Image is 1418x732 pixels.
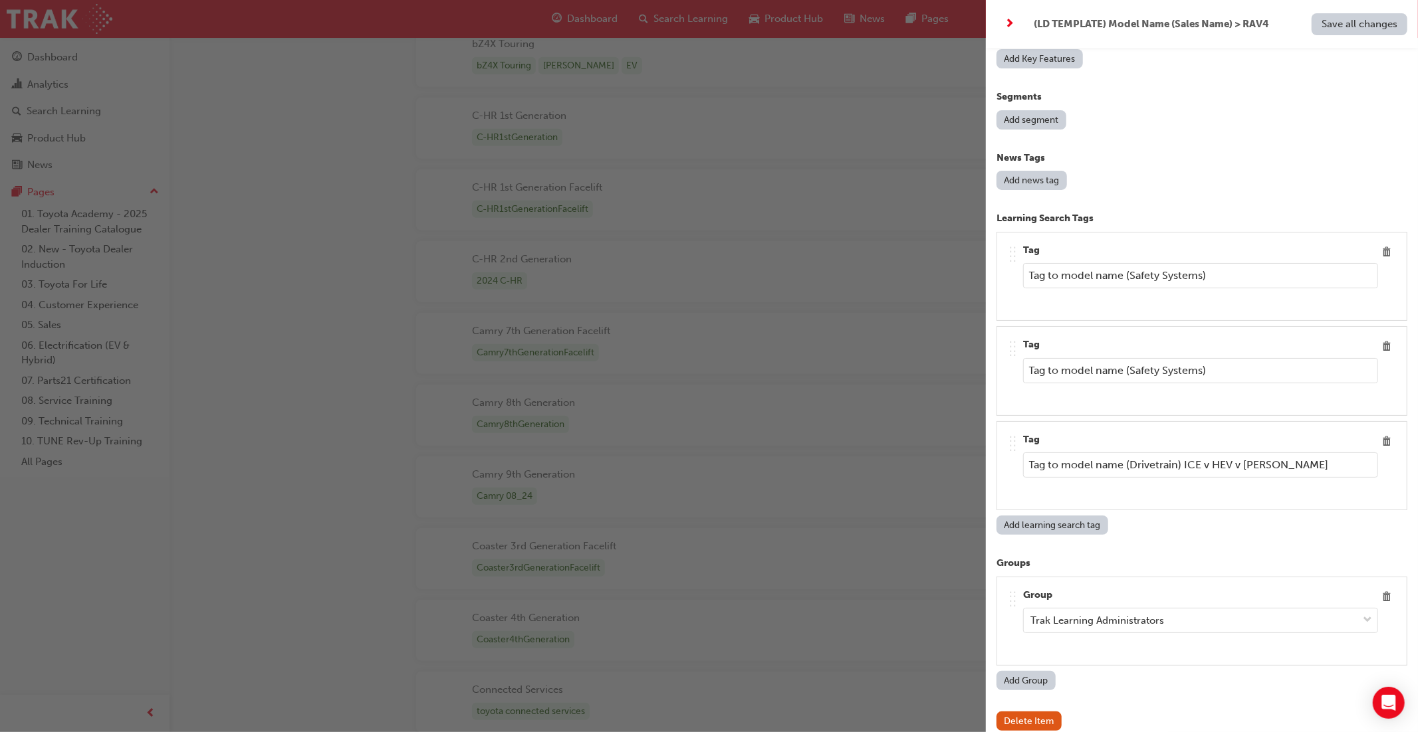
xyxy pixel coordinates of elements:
button: Save all changes [1312,13,1407,35]
button: Add news tag [997,171,1067,190]
div: .. .. .. ..Tag Delete [997,421,1407,511]
div: .. .. .. .. [1008,243,1018,265]
div: .. .. .. .. [1008,337,1018,359]
span: (LD TEMPLATE) Model Name (Sales Name) > RAV4 [1034,17,1269,32]
p: Tag [1023,337,1378,353]
span: next-icon [1005,16,1015,33]
p: Segments [997,90,1407,105]
p: Tag [1023,243,1378,258]
div: Trak Learning Administrators [1030,613,1164,628]
div: .. .. .. ..Tag Delete [997,232,1407,321]
p: Group [1023,588,1378,603]
button: Delete [1378,432,1396,450]
span: down-icon [1363,612,1372,629]
button: Delete [1378,337,1396,355]
div: .. .. .. .. [1008,588,1018,610]
button: Delete Item [997,711,1062,731]
button: Delete [1378,243,1396,261]
p: Groups [997,556,1407,571]
button: Add learning search tag [997,515,1108,535]
button: Add segment [997,110,1066,130]
div: Open Intercom Messenger [1373,687,1405,719]
div: .. .. .. ..Tag Delete [997,326,1407,416]
div: .. .. .. ..Group Trak Learning AdministratorsDelete [997,577,1407,666]
div: .. .. .. .. [1008,432,1018,454]
p: Tag [1023,432,1378,448]
p: Learning Search Tags [997,211,1407,227]
span: Save all changes [1322,18,1397,30]
button: Add Group [997,671,1056,690]
p: News Tags [997,151,1407,166]
button: Add Key Features [997,49,1083,68]
button: Delete [1378,588,1396,606]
